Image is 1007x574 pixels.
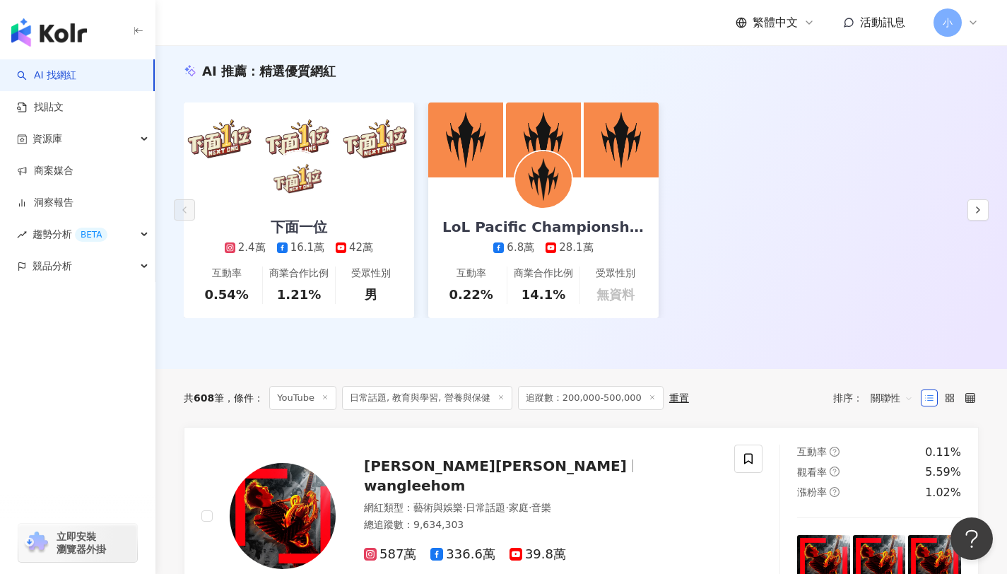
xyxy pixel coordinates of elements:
[830,467,840,476] span: question-circle
[596,266,635,281] div: 受眾性別
[339,102,414,177] img: post-image
[269,386,336,410] span: YouTube
[184,102,259,177] img: post-image
[364,547,416,562] span: 587萬
[596,286,635,303] div: 無資料
[515,151,572,208] img: KOL Avatar
[413,502,463,513] span: 藝術與娛樂
[428,102,503,177] img: post-image
[509,502,529,513] span: 家庭
[342,386,512,410] span: 日常話題, 教育與學習, 營養與保健
[364,518,717,532] div: 總追蹤數 ： 9,634,303
[463,502,466,513] span: ·
[518,386,664,410] span: 追蹤數：200,000-500,000
[17,230,27,240] span: rise
[584,102,659,177] img: post-image
[33,123,62,155] span: 資源庫
[269,266,329,281] div: 商業合作比例
[184,392,224,404] div: 共 筆
[57,530,106,556] span: 立即安裝 瀏覽器外掛
[529,502,531,513] span: ·
[365,286,377,303] div: 男
[430,547,495,562] span: 336.6萬
[257,217,341,237] div: 下面一位
[259,64,336,78] span: 精選優質網紅
[230,463,336,569] img: KOL Avatar
[925,445,961,460] div: 0.11%
[514,266,573,281] div: 商業合作比例
[271,151,327,208] img: KOL Avatar
[17,69,76,83] a: searchAI 找網紅
[522,286,565,303] div: 14.1%
[950,517,993,560] iframe: Help Scout Beacon - Open
[925,485,961,500] div: 1.02%
[506,102,581,177] img: post-image
[925,464,961,480] div: 5.59%
[23,532,50,554] img: chrome extension
[428,217,659,237] div: LoL Pacific Championship Series
[277,286,321,303] div: 1.21%
[449,286,493,303] div: 0.22%
[871,387,913,409] span: 關聯性
[428,177,659,318] a: LoL Pacific Championship Series6.8萬28.1萬互動率0.22%商業合作比例14.1%受眾性別無資料
[194,392,214,404] span: 608
[364,477,465,494] span: wangleehom
[364,457,627,474] span: [PERSON_NAME][PERSON_NAME]
[18,524,137,562] a: chrome extension立即安裝 瀏覽器外掛
[507,240,534,255] div: 6.8萬
[531,502,551,513] span: 音樂
[505,502,508,513] span: ·
[466,502,505,513] span: 日常話題
[364,501,717,515] div: 網紅類型 ：
[349,240,373,255] div: 42萬
[833,387,921,409] div: 排序：
[17,196,73,210] a: 洞察報告
[75,228,107,242] div: BETA
[797,486,827,498] span: 漲粉率
[510,547,566,562] span: 39.8萬
[224,392,264,404] span: 條件 ：
[33,250,72,282] span: 競品分析
[351,266,391,281] div: 受眾性別
[184,177,414,318] a: 下面一位2.4萬16.1萬42萬互動率0.54%商業合作比例1.21%受眾性別男
[261,102,336,177] img: post-image
[797,446,827,457] span: 互動率
[11,18,87,47] img: logo
[457,266,486,281] div: 互動率
[797,467,827,478] span: 觀看率
[559,240,593,255] div: 28.1萬
[17,164,73,178] a: 商案媒合
[290,240,324,255] div: 16.1萬
[202,62,336,80] div: AI 推薦 ：
[830,487,840,497] span: question-circle
[238,240,266,255] div: 2.4萬
[33,218,107,250] span: 趨勢分析
[830,447,840,457] span: question-circle
[204,286,248,303] div: 0.54%
[753,15,798,30] span: 繁體中文
[943,15,953,30] span: 小
[669,392,689,404] div: 重置
[212,266,242,281] div: 互動率
[860,16,905,29] span: 活動訊息
[17,100,64,115] a: 找貼文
